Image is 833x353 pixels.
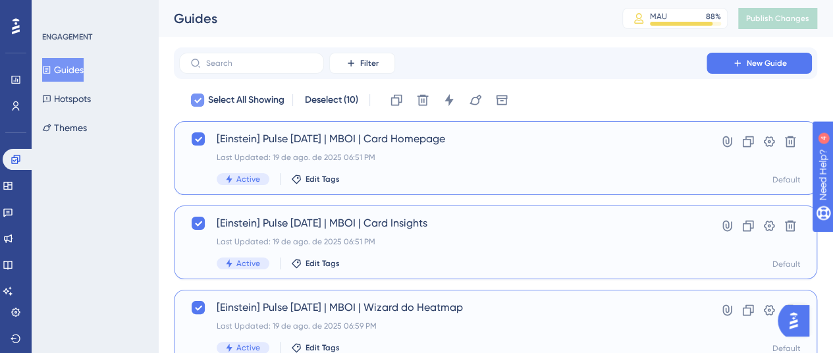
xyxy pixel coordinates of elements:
[291,258,340,269] button: Edit Tags
[746,13,809,24] span: Publish Changes
[42,87,91,111] button: Hotspots
[42,58,84,82] button: Guides
[217,300,669,315] span: [Einstein] Pulse [DATE] | MBOI | Wizard do Heatmap
[174,9,589,28] div: Guides
[217,131,669,147] span: [Einstein] Pulse [DATE] | MBOI | Card Homepage
[306,342,340,353] span: Edit Tags
[772,175,801,185] div: Default
[360,58,379,68] span: Filter
[738,8,817,29] button: Publish Changes
[305,92,358,108] span: Deselect (10)
[291,174,340,184] button: Edit Tags
[747,58,787,68] span: New Guide
[42,116,87,140] button: Themes
[92,7,95,17] div: 4
[217,321,669,331] div: Last Updated: 19 de ago. de 2025 06:59 PM
[42,32,92,42] div: ENGAGEMENT
[650,11,667,22] div: MAU
[306,174,340,184] span: Edit Tags
[236,174,260,184] span: Active
[778,301,817,340] iframe: UserGuiding AI Assistant Launcher
[236,342,260,353] span: Active
[706,11,721,22] div: 88 %
[208,92,284,108] span: Select All Showing
[217,215,669,231] span: [Einstein] Pulse [DATE] | MBOI | Card Insights
[31,3,82,19] span: Need Help?
[206,59,313,68] input: Search
[291,342,340,353] button: Edit Tags
[707,53,812,74] button: New Guide
[217,236,669,247] div: Last Updated: 19 de ago. de 2025 06:51 PM
[217,152,669,163] div: Last Updated: 19 de ago. de 2025 06:51 PM
[236,258,260,269] span: Active
[329,53,395,74] button: Filter
[301,88,362,112] button: Deselect (10)
[306,258,340,269] span: Edit Tags
[772,259,801,269] div: Default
